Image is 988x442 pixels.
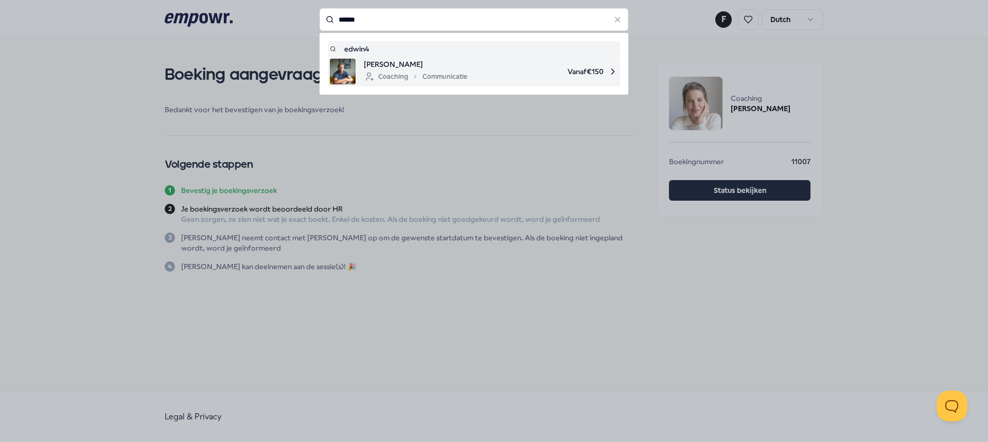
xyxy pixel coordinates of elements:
[364,59,467,70] span: [PERSON_NAME]
[937,391,967,421] iframe: Help Scout Beacon - Open
[330,59,356,84] img: product image
[475,59,618,84] span: Vanaf € 150
[364,70,467,83] div: Coaching Communicatie
[330,59,618,84] a: product image[PERSON_NAME]CoachingCommunicatieVanaf€150
[320,8,628,31] input: Search for products, categories or subcategories
[330,43,618,55] a: edwin4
